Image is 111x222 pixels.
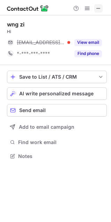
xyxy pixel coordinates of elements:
span: Send email [19,108,46,113]
img: ContactOut v5.3.10 [7,4,49,13]
div: Hi [7,29,107,35]
span: Find work email [18,139,104,145]
div: wng zi [7,21,24,28]
button: AI write personalized message [7,87,107,100]
button: Notes [7,151,107,161]
div: Save to List / ATS / CRM [19,74,95,80]
span: Add to email campaign [19,124,74,130]
button: Send email [7,104,107,117]
span: AI write personalized message [19,91,94,96]
button: Find work email [7,137,107,147]
button: Reveal Button [74,50,102,57]
button: Add to email campaign [7,121,107,133]
span: [EMAIL_ADDRESS][DOMAIN_NAME] [17,39,65,46]
button: save-profile-one-click [7,71,107,83]
span: Notes [18,153,104,159]
button: Reveal Button [74,39,102,46]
